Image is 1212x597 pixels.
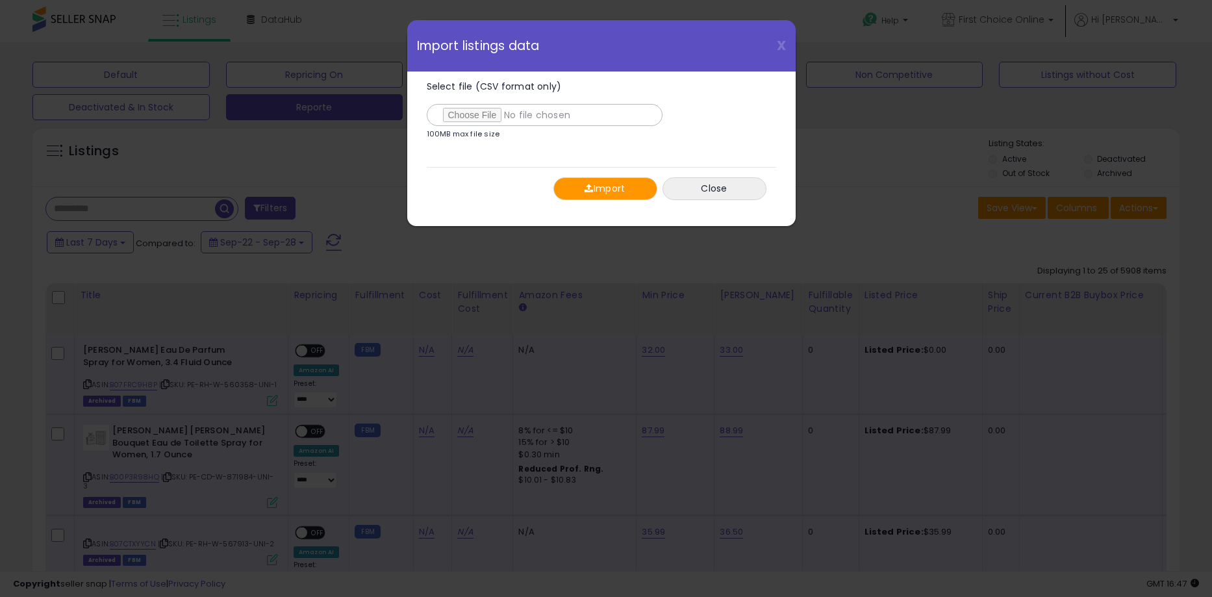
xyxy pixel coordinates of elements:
span: Select file (CSV format only) [427,80,562,93]
span: Import listings data [417,40,540,52]
span: X [777,36,786,55]
p: 100MB max file size [427,131,500,138]
button: Import [553,177,657,200]
button: Close [663,177,766,200]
